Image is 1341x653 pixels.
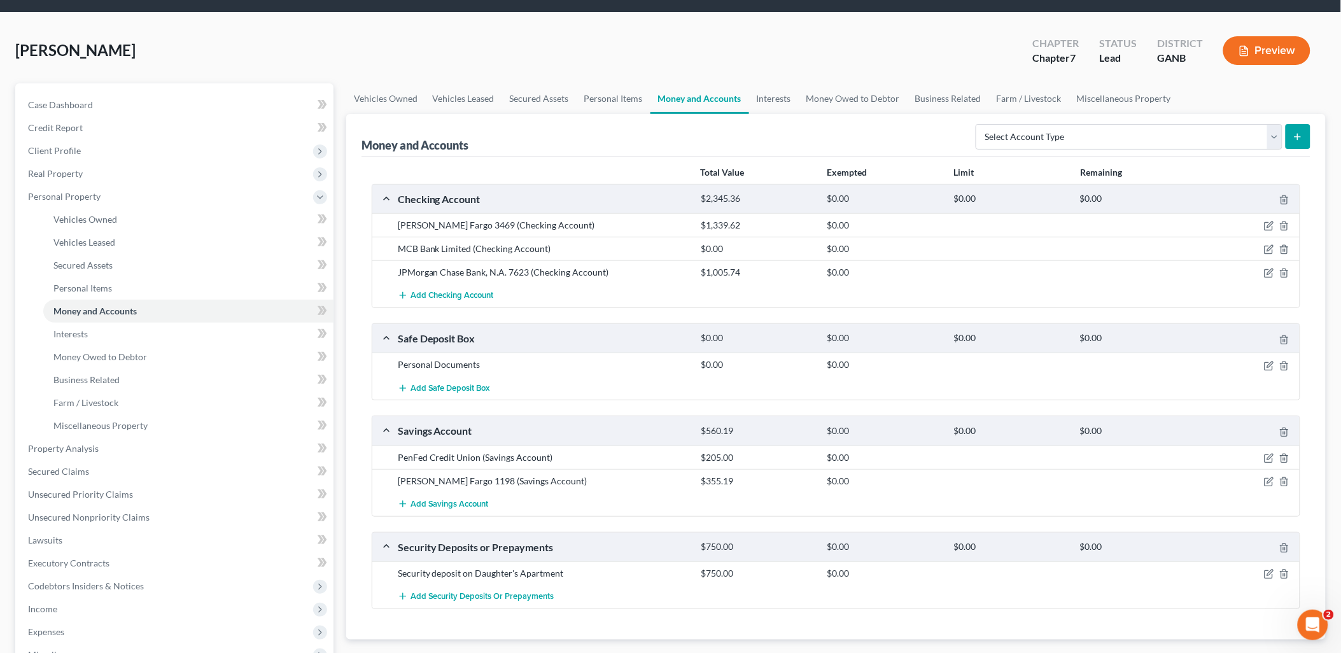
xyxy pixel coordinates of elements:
[1069,83,1179,114] a: Miscellaneous Property
[694,475,821,488] div: $355.19
[391,358,694,371] div: Personal Documents
[947,541,1074,553] div: $0.00
[694,193,821,205] div: $2,345.36
[43,369,333,391] a: Business Related
[398,493,489,516] button: Add Savings Account
[53,283,112,293] span: Personal Items
[28,466,89,477] span: Secured Claims
[411,383,490,393] span: Add Safe Deposit Box
[577,83,650,114] a: Personal Items
[908,83,989,114] a: Business Related
[1099,51,1137,66] div: Lead
[821,475,948,488] div: $0.00
[694,567,821,580] div: $750.00
[28,443,99,454] span: Property Analysis
[391,424,694,437] div: Savings Account
[43,254,333,277] a: Secured Assets
[28,580,144,591] span: Codebtors Insiders & Notices
[953,167,974,178] strong: Limit
[821,219,948,232] div: $0.00
[28,603,57,614] span: Income
[398,284,494,307] button: Add Checking Account
[821,425,948,437] div: $0.00
[18,437,333,460] a: Property Analysis
[362,137,469,153] div: Money and Accounts
[821,242,948,255] div: $0.00
[391,475,694,488] div: [PERSON_NAME] Fargo 1198 (Savings Account)
[18,94,333,116] a: Case Dashboard
[391,219,694,232] div: [PERSON_NAME] Fargo 3469 (Checking Account)
[411,499,489,509] span: Add Savings Account
[1074,193,1200,205] div: $0.00
[1074,425,1200,437] div: $0.00
[799,83,908,114] a: Money Owed to Debtor
[1157,36,1203,51] div: District
[425,83,502,114] a: Vehicles Leased
[1032,51,1079,66] div: Chapter
[1070,52,1076,64] span: 7
[749,83,799,114] a: Interests
[28,122,83,133] span: Credit Report
[398,376,490,400] button: Add Safe Deposit Box
[694,451,821,464] div: $205.00
[53,397,118,408] span: Farm / Livestock
[43,231,333,254] a: Vehicles Leased
[694,358,821,371] div: $0.00
[28,145,81,156] span: Client Profile
[694,219,821,232] div: $1,339.62
[989,83,1069,114] a: Farm / Livestock
[391,192,694,206] div: Checking Account
[947,332,1074,344] div: $0.00
[821,266,948,279] div: $0.00
[43,391,333,414] a: Farm / Livestock
[694,242,821,255] div: $0.00
[346,83,425,114] a: Vehicles Owned
[28,512,150,523] span: Unsecured Nonpriority Claims
[391,242,694,255] div: MCB Bank Limited (Checking Account)
[391,332,694,345] div: Safe Deposit Box
[28,558,109,568] span: Executory Contracts
[1074,332,1200,344] div: $0.00
[15,41,136,59] span: [PERSON_NAME]
[821,567,948,580] div: $0.00
[694,425,821,437] div: $560.19
[43,414,333,437] a: Miscellaneous Property
[821,193,948,205] div: $0.00
[28,626,64,637] span: Expenses
[502,83,577,114] a: Secured Assets
[411,592,554,602] span: Add Security Deposits or Prepayments
[53,374,120,385] span: Business Related
[694,541,821,553] div: $750.00
[43,323,333,346] a: Interests
[18,460,333,483] a: Secured Claims
[694,332,821,344] div: $0.00
[28,99,93,110] span: Case Dashboard
[821,332,948,344] div: $0.00
[1223,36,1310,65] button: Preview
[53,214,117,225] span: Vehicles Owned
[398,585,554,608] button: Add Security Deposits or Prepayments
[1032,36,1079,51] div: Chapter
[701,167,745,178] strong: Total Value
[18,483,333,506] a: Unsecured Priority Claims
[18,552,333,575] a: Executory Contracts
[53,260,113,270] span: Secured Assets
[821,358,948,371] div: $0.00
[53,237,115,248] span: Vehicles Leased
[827,167,867,178] strong: Exempted
[1080,167,1122,178] strong: Remaining
[18,529,333,552] a: Lawsuits
[53,305,137,316] span: Money and Accounts
[694,266,821,279] div: $1,005.74
[28,168,83,179] span: Real Property
[947,425,1074,437] div: $0.00
[1298,610,1328,640] iframe: Intercom live chat
[53,420,148,431] span: Miscellaneous Property
[947,193,1074,205] div: $0.00
[53,328,88,339] span: Interests
[391,266,694,279] div: JPMorgan Chase Bank, N.A. 7623 (Checking Account)
[43,346,333,369] a: Money Owed to Debtor
[18,116,333,139] a: Credit Report
[821,451,948,464] div: $0.00
[18,506,333,529] a: Unsecured Nonpriority Claims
